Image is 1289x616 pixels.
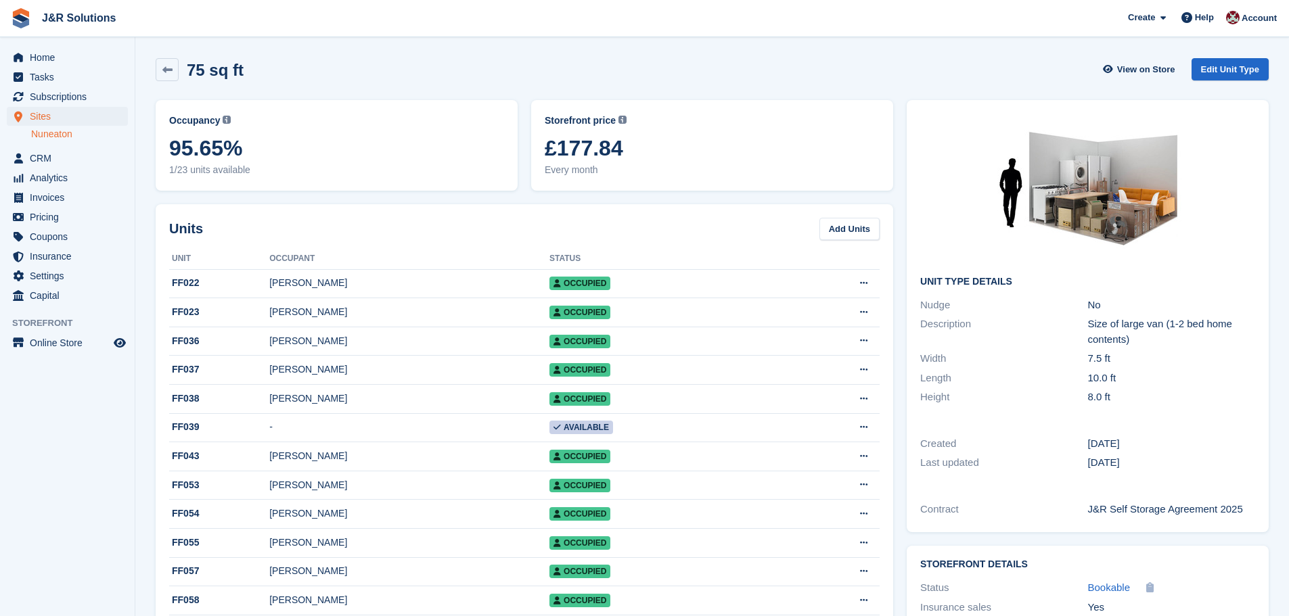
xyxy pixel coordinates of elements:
div: Insurance sales [920,600,1087,615]
span: Pricing [30,208,111,227]
span: Occupancy [169,114,220,128]
img: stora-icon-8386f47178a22dfd0bd8f6a31ec36ba5ce8667c1dd55bd0f319d3a0aa187defe.svg [11,8,31,28]
div: [DATE] [1088,436,1255,452]
div: 10.0 ft [1088,371,1255,386]
span: Analytics [30,168,111,187]
th: Unit [169,248,269,270]
a: menu [7,227,128,246]
span: Available [549,421,613,434]
span: Tasks [30,68,111,87]
div: [PERSON_NAME] [269,305,549,319]
div: FF054 [169,506,269,521]
div: FF038 [169,392,269,406]
span: Occupied [549,565,610,578]
a: menu [7,208,128,227]
div: No [1088,298,1255,313]
span: Occupied [549,306,610,319]
span: Occupied [549,392,610,406]
div: FF043 [169,449,269,463]
span: Subscriptions [30,87,111,106]
div: Status [920,580,1087,596]
a: menu [7,48,128,67]
img: Julie Morgan [1226,11,1240,24]
div: FF053 [169,478,269,492]
div: Created [920,436,1087,452]
a: Preview store [112,335,128,351]
a: menu [7,168,128,187]
a: menu [7,333,128,352]
div: [PERSON_NAME] [269,506,549,521]
span: Invoices [30,188,111,207]
h2: Units [169,218,203,239]
td: - [269,413,549,442]
div: FF057 [169,564,269,578]
a: menu [7,87,128,106]
div: [PERSON_NAME] [269,478,549,492]
span: Storefront price [545,114,616,128]
a: menu [7,68,128,87]
a: menu [7,266,128,285]
div: [PERSON_NAME] [269,334,549,348]
a: menu [7,188,128,207]
span: Occupied [549,450,610,463]
div: Nudge [920,298,1087,313]
div: FF037 [169,362,269,377]
div: FF022 [169,276,269,290]
div: Contract [920,502,1087,517]
div: Width [920,351,1087,366]
a: Nuneaton [31,128,128,141]
img: icon-info-grey-7440780725fd019a000dd9b08b2336e03edf1995a4989e88bcd33f0948082b44.svg [223,116,231,124]
span: Every month [545,163,880,177]
a: Add Units [819,218,880,240]
span: Occupied [549,335,610,348]
span: Storefront [12,316,135,330]
img: 100-sqft-unit.jpg [987,114,1190,266]
a: Bookable [1088,580,1131,596]
th: Occupant [269,248,549,270]
h2: Unit Type details [920,277,1255,287]
div: [PERSON_NAME] [269,276,549,290]
th: Status [549,248,790,270]
div: 7.5 ft [1088,351,1255,366]
span: 95.65% [169,136,504,160]
span: Create [1128,11,1155,24]
div: [PERSON_NAME] [269,449,549,463]
span: £177.84 [545,136,880,160]
span: Occupied [549,363,610,377]
a: menu [7,149,128,168]
div: [PERSON_NAME] [269,564,549,578]
span: Occupied [549,507,610,521]
div: 8.0 ft [1088,389,1255,405]
div: Height [920,389,1087,405]
span: Coupons [30,227,111,246]
span: 1/23 units available [169,163,504,177]
div: Yes [1088,600,1255,615]
h2: Storefront Details [920,559,1255,570]
div: FF036 [169,334,269,348]
div: Size of large van (1-2 bed home contents) [1088,316,1255,347]
span: Bookable [1088,582,1131,593]
div: [DATE] [1088,455,1255,471]
div: Last updated [920,455,1087,471]
span: Settings [30,266,111,285]
div: FF055 [169,536,269,550]
div: Description [920,316,1087,347]
div: [PERSON_NAME] [269,593,549,607]
div: [PERSON_NAME] [269,392,549,406]
span: Occupied [549,536,610,550]
a: menu [7,247,128,266]
div: FF023 [169,305,269,319]
span: Home [30,48,111,67]
span: Capital [30,286,111,305]
div: Length [920,371,1087,386]
span: Sites [30,107,111,126]
span: Help [1195,11,1214,24]
div: J&R Self Storage Agreement 2025 [1088,502,1255,517]
div: [PERSON_NAME] [269,362,549,377]
a: View on Store [1102,58,1181,80]
span: Occupied [549,479,610,492]
div: FF058 [169,593,269,607]
span: Online Store [30,333,111,352]
a: J&R Solutions [37,7,121,29]
a: Edit Unit Type [1192,58,1269,80]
